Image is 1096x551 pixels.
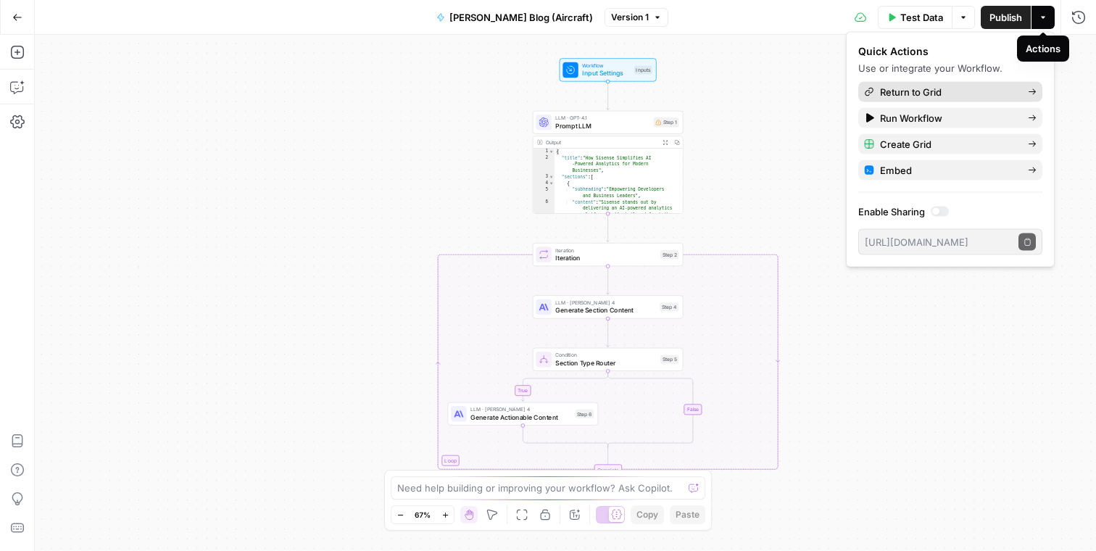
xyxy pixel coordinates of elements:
span: [PERSON_NAME] Blog (Aircraft) [449,10,593,25]
button: Test Data [878,6,952,29]
div: ConditionSection Type RouterStep 5 [533,348,684,371]
label: Enable Sharing [858,204,1042,219]
button: Publish [981,6,1031,29]
span: 67% [415,509,431,521]
div: LLM · GPT-4.1Prompt LLMStep 1Output{ "title":"How Sisense Simplifies AI -Powered Analytics for Mo... [533,111,684,214]
div: Step 2 [660,250,678,259]
g: Edge from step_4 to step_5 [607,319,610,347]
button: [PERSON_NAME] Blog (Aircraft) [428,6,602,29]
div: LLM · [PERSON_NAME] 4Generate Section ContentStep 4 [533,295,684,318]
span: Publish [989,10,1022,25]
span: Prompt LLM [555,121,649,130]
span: LLM · GPT-4.1 [555,114,649,122]
div: 5 [533,186,554,199]
div: Step 6 [576,410,594,418]
div: Complete [594,465,622,476]
div: WorkflowInput SettingsInputs [533,58,684,81]
button: Version 1 [605,8,668,27]
div: Complete [533,465,684,476]
button: Paste [670,505,705,524]
span: Workflow [582,62,630,70]
g: Edge from step_6 to step_5-conditional-end [523,426,607,448]
div: 3 [533,174,554,181]
span: Condition [555,351,656,359]
span: Create Grid [880,137,1016,152]
g: Edge from step_5 to step_6 [521,371,607,402]
span: Generate Actionable Content [470,413,571,422]
div: Step 5 [660,355,678,364]
span: Iteration [555,253,656,262]
div: 4 [533,181,554,187]
span: LLM · [PERSON_NAME] 4 [470,405,571,413]
span: Input Settings [582,68,630,78]
span: Version 1 [611,11,649,24]
div: 2 [533,155,554,174]
button: Copy [631,505,664,524]
span: Return to Grid [880,85,1016,99]
span: Test Data [900,10,943,25]
span: Embed [880,163,1016,178]
span: Section Type Router [555,358,656,368]
span: Run Workflow [880,111,1016,125]
div: 1 [533,149,554,155]
span: Use or integrate your Workflow. [858,62,1002,74]
span: Copy [636,508,658,521]
span: Paste [676,508,699,521]
span: Iteration [555,246,656,254]
span: Generate Section Content [555,305,656,315]
div: 6 [533,199,554,275]
g: Edge from step_1 to step_2 [607,214,610,242]
g: Edge from step_2 to step_4 [607,266,610,294]
div: Step 4 [660,302,678,311]
div: Inputs [634,65,652,74]
span: Toggle code folding, rows 3 through 20 [549,174,554,181]
div: Output [546,138,657,146]
span: Toggle code folding, rows 1 through 21 [549,149,554,155]
g: Edge from start to step_1 [607,82,610,110]
div: Step 1 [654,117,679,127]
div: LLM · [PERSON_NAME] 4Generate Actionable ContentStep 6 [448,402,599,426]
div: LoopIterationIterationStep 2 [533,243,684,266]
span: Toggle code folding, rows 4 through 7 [549,181,554,187]
g: Edge from step_5 to step_5-conditional-end [608,371,693,448]
span: LLM · [PERSON_NAME] 4 [555,299,656,307]
div: Quick Actions [858,44,1042,59]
